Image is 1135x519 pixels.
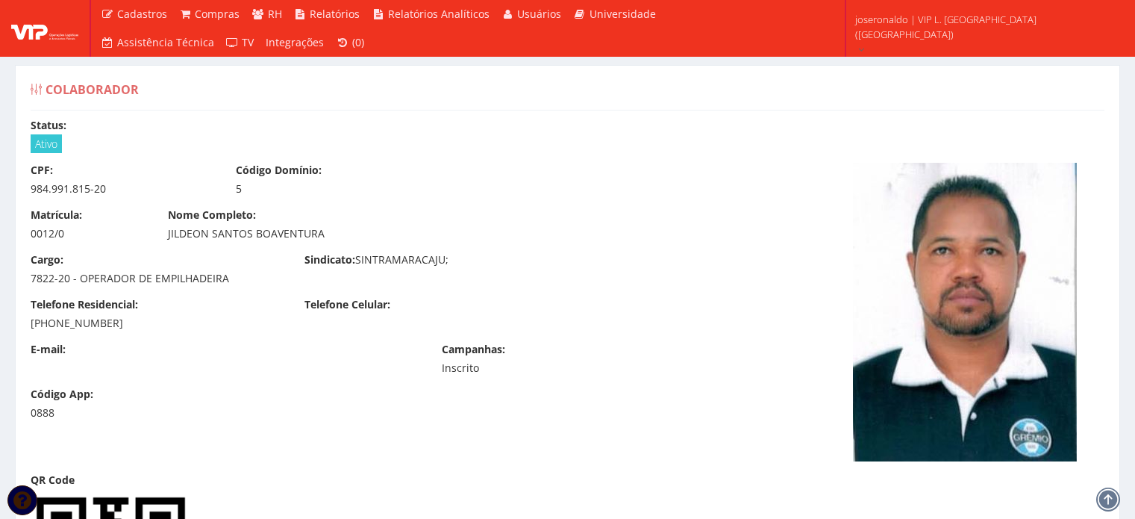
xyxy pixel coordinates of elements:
[31,118,66,133] label: Status:
[855,12,1116,42] span: joseronaldo | VIP L. [GEOGRAPHIC_DATA] ([GEOGRAPHIC_DATA])
[31,405,146,420] div: 0888
[31,316,282,331] div: [PHONE_NUMBER]
[31,226,146,241] div: 0012/0
[31,297,138,312] label: Telefone Residencial:
[117,35,214,49] span: Assistência Técnica
[330,28,370,57] a: (0)
[260,28,330,57] a: Integrações
[168,208,256,223] label: Nome Completo:
[31,181,213,196] div: 984.991.815-20
[46,81,139,98] span: Colaborador
[590,7,656,21] span: Universidade
[853,163,1077,461] img: 83792b35e019cb3e276380e039de8753.jpeg
[268,7,282,21] span: RH
[236,163,322,178] label: Código Domínio:
[31,387,93,402] label: Código App:
[242,35,254,49] span: TV
[31,208,82,223] label: Matrícula:
[266,35,324,49] span: Integrações
[304,297,390,312] label: Telefone Celular:
[236,181,419,196] div: 5
[117,7,167,21] span: Cadastros
[11,17,78,40] img: logo
[388,7,490,21] span: Relatórios Analíticos
[442,361,625,376] div: Inscrito
[352,35,364,49] span: (0)
[31,252,63,267] label: Cargo:
[95,28,220,57] a: Assistência Técnica
[31,271,282,286] div: 7822-20 - OPERADOR DE EMPILHADEIRA
[293,252,567,271] div: SINTRAMARACAJU;
[195,7,240,21] span: Compras
[304,252,355,267] label: Sindicato:
[31,342,66,357] label: E-mail:
[31,473,75,488] label: QR Code
[442,342,505,357] label: Campanhas:
[310,7,360,21] span: Relatórios
[168,226,694,241] div: JILDEON SANTOS BOAVENTURA
[220,28,260,57] a: TV
[517,7,561,21] span: Usuários
[31,134,62,153] span: Ativo
[31,163,53,178] label: CPF:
